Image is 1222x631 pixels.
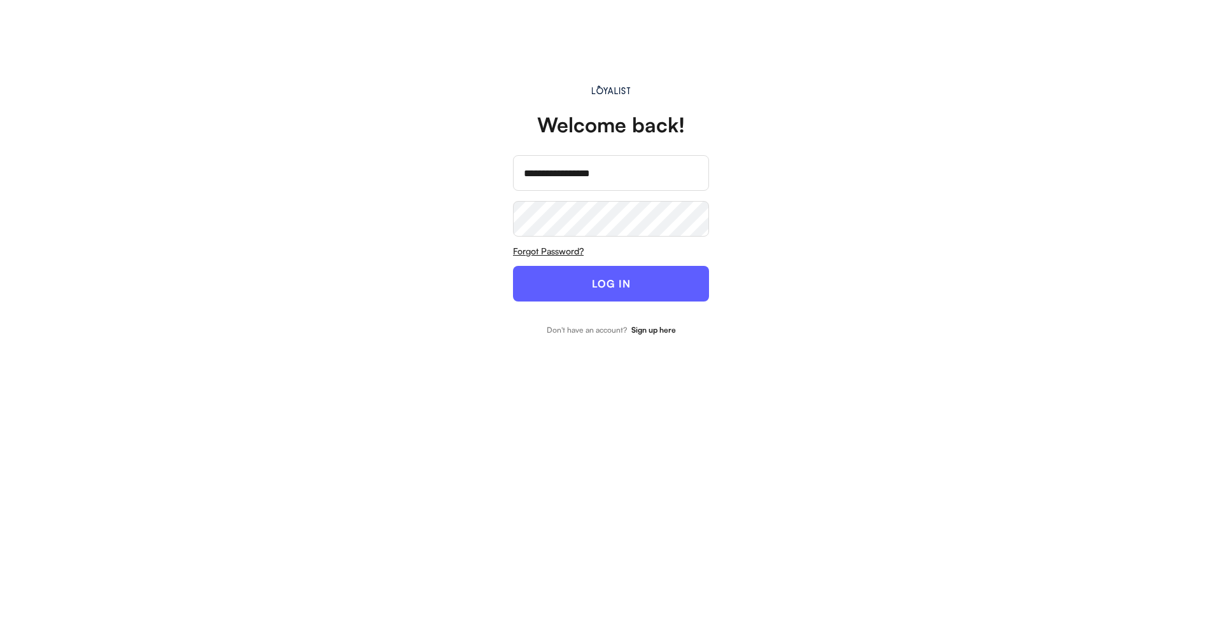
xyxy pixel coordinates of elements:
img: Main.svg [589,85,633,94]
div: Don't have an account? [547,326,627,334]
div: Welcome back! [537,114,685,135]
button: LOG IN [513,266,709,302]
u: Forgot Password? [513,246,584,256]
strong: Sign up here [631,325,676,335]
